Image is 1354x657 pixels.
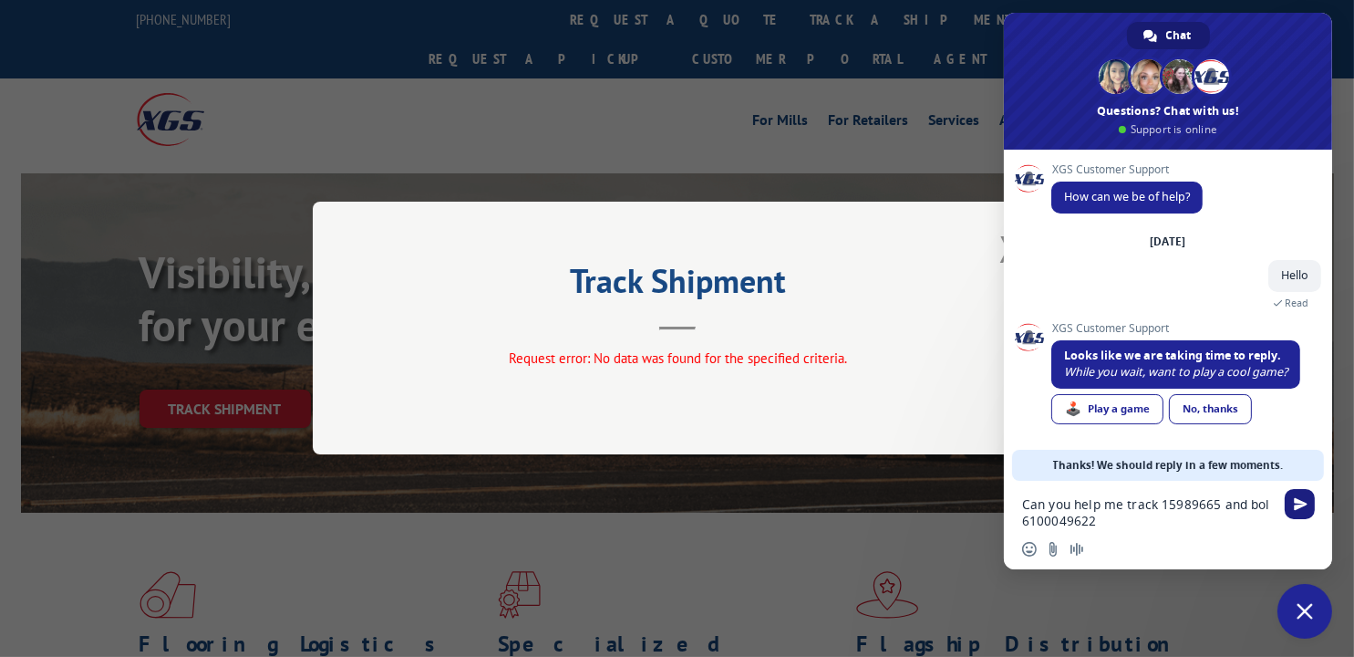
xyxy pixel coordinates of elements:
span: Send [1285,489,1315,519]
textarea: Compose your message... [1022,496,1274,529]
span: Thanks! We should reply in a few moments. [1053,450,1284,481]
span: Request error: No data was found for the specified criteria. [508,350,846,368]
div: No, thanks [1169,394,1252,424]
button: Close modal [999,224,1019,273]
span: 🕹️ [1065,401,1081,416]
span: Looks like we are taking time to reply. [1064,348,1281,363]
span: Chat [1166,22,1192,49]
div: Close chat [1277,584,1332,639]
span: Insert an emoji [1022,542,1037,557]
span: Audio message [1070,542,1084,557]
span: Hello [1281,267,1308,283]
span: While you wait, want to play a cool game? [1064,364,1287,380]
span: XGS Customer Support [1051,322,1300,335]
div: [DATE] [1151,236,1186,247]
span: XGS Customer Support [1051,163,1203,176]
span: Send a file [1046,542,1060,557]
span: Read [1285,297,1308,309]
h2: Track Shipment [404,268,951,303]
span: How can we be of help? [1064,189,1190,204]
div: Chat [1127,22,1210,49]
div: Play a game [1051,394,1163,424]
